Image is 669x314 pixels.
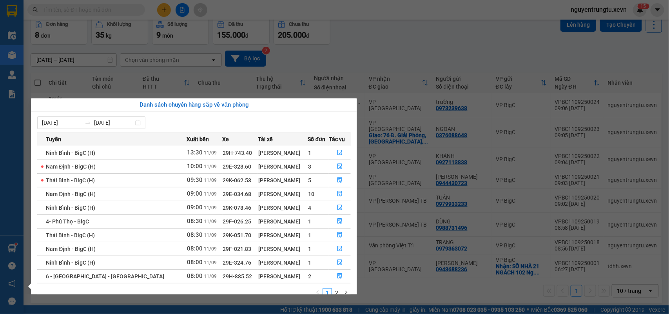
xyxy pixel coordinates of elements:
span: 10 [308,191,315,197]
span: 13:30 [187,149,203,156]
a: 2 [332,289,341,297]
div: [PERSON_NAME] [258,245,308,253]
span: 11/09 [204,246,217,252]
span: 11/09 [204,164,217,169]
span: Tuyến [46,135,61,143]
span: 29H-885.52 [223,273,252,280]
span: file-done [337,150,343,156]
button: file-done [329,215,350,228]
span: 11/09 [204,219,217,224]
span: right [344,290,348,295]
div: [PERSON_NAME] [258,231,308,240]
li: 1 [323,288,332,298]
span: 11/09 [204,205,217,211]
span: 29F-021.83 [223,246,252,252]
button: file-done [329,256,350,269]
a: 1 [323,289,332,297]
span: to [85,120,91,126]
span: 4- Phú Thọ - BigC [46,218,89,225]
span: file-done [337,260,343,266]
span: 29E-034.68 [223,191,252,197]
span: Nam Định - BigC (H) [46,163,96,170]
button: file-done [329,188,350,200]
span: 3 [308,163,312,170]
span: Số đơn [308,135,326,143]
div: [PERSON_NAME] [258,149,308,157]
span: 08:00 [187,272,203,280]
span: 11/09 [204,232,217,238]
span: Ninh Bình - BigC (H) [46,150,95,156]
span: Tài xế [258,135,273,143]
button: file-done [329,201,350,214]
span: file-done [337,163,343,170]
span: 1 [308,232,312,238]
span: 09:00 [187,190,203,197]
span: 6 - [GEOGRAPHIC_DATA] - [GEOGRAPHIC_DATA] [46,273,164,280]
div: [PERSON_NAME] [258,162,308,171]
span: Tác vụ [329,135,345,143]
span: Nam Định - BigC (H) [46,246,96,252]
input: Đến ngày [94,118,134,127]
span: 10:00 [187,163,203,170]
span: 11/09 [204,191,217,197]
span: Xe [223,135,229,143]
span: 11/09 [204,178,217,183]
span: 4 [308,205,312,211]
span: 08:30 [187,231,203,238]
span: 1 [308,218,312,225]
li: 2 [332,288,341,298]
span: 08:00 [187,245,203,252]
div: [PERSON_NAME] [258,258,308,267]
span: file-done [337,218,343,225]
span: 29K-062.53 [223,177,252,183]
span: 09:00 [187,204,203,211]
div: [PERSON_NAME] [258,203,308,212]
span: Ninh Bình - BigC (H) [46,260,95,266]
span: file-done [337,273,343,280]
span: swap-right [85,120,91,126]
span: 11/09 [204,274,217,279]
span: 29H-743.40 [223,150,252,156]
span: file-done [337,232,343,238]
span: 08:30 [187,218,203,225]
button: right [341,288,351,298]
div: [PERSON_NAME] [258,176,308,185]
span: 2 [308,273,312,280]
button: file-done [329,243,350,255]
span: 29E-324.76 [223,260,252,266]
div: [PERSON_NAME] [258,217,308,226]
span: 5 [308,177,312,183]
span: Thái Bình - BigC (H) [46,177,95,183]
span: 1 [308,246,312,252]
span: left [315,290,320,295]
button: file-done [329,229,350,241]
span: Xuất bến [187,135,209,143]
span: 09:30 [187,176,203,183]
span: 29K-078.46 [223,205,252,211]
span: file-done [337,246,343,252]
input: Từ ngày [42,118,82,127]
span: file-done [337,177,343,183]
span: file-done [337,205,343,211]
span: Ninh Bình - BigC (H) [46,205,95,211]
span: Thái Bình - BigC (H) [46,232,95,238]
span: file-done [337,191,343,197]
li: Next Page [341,288,351,298]
button: left [313,288,323,298]
button: file-done [329,270,350,283]
span: 11/09 [204,260,217,265]
div: Danh sách chuyến hàng sắp về văn phòng [37,100,351,110]
button: file-done [329,174,350,187]
span: 1 [308,260,312,266]
span: 29F-026.25 [223,218,252,225]
span: Nam Định - BigC (H) [46,191,96,197]
button: file-done [329,160,350,173]
span: 29E-328.60 [223,163,252,170]
span: 11/09 [204,150,217,156]
span: 1 [308,150,312,156]
div: [PERSON_NAME] [258,190,308,198]
button: file-done [329,147,350,159]
span: 08:00 [187,259,203,266]
span: 29K-051.70 [223,232,252,238]
div: [PERSON_NAME] [258,272,308,281]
